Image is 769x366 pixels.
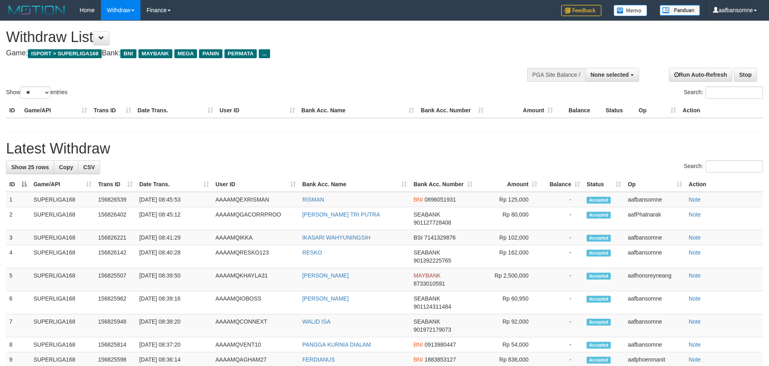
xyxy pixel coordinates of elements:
label: Show entries [6,86,67,99]
span: Show 25 rows [11,164,49,170]
span: Accepted [587,212,611,219]
span: Copy [59,164,73,170]
span: MEGA [174,49,197,58]
span: Accepted [587,250,611,257]
th: Bank Acc. Name [298,103,418,118]
a: [PERSON_NAME] [302,295,349,302]
label: Search: [684,86,763,99]
img: Feedback.jpg [561,5,601,16]
td: SUPERLIGA168 [30,192,95,207]
td: AAAAMQRESKO123 [212,245,299,268]
th: Game/API [21,103,90,118]
td: 4 [6,245,30,268]
td: AAAAMQCONNEXT [212,314,299,337]
a: Note [689,295,701,302]
td: [DATE] 08:45:53 [136,192,212,207]
td: AAAAMQEXRISMAN [212,192,299,207]
span: Copy 1883853127 to clipboard [425,356,456,363]
img: MOTION_logo.png [6,4,67,16]
td: aafhonsreyneang [624,268,685,291]
td: Rp 80,000 [476,207,541,230]
a: Note [689,234,701,241]
td: Rp 102,000 [476,230,541,245]
th: Bank Acc. Number [417,103,487,118]
span: Accepted [587,319,611,326]
th: User ID: activate to sort column ascending [212,177,299,192]
span: SEABANK [413,249,440,256]
th: Trans ID [90,103,134,118]
img: panduan.png [660,5,700,16]
th: Status: activate to sort column ascending [583,177,624,192]
td: AAAAMQIKKA [212,230,299,245]
td: aafbansomne [624,291,685,314]
label: Search: [684,160,763,172]
td: 156826539 [95,192,136,207]
th: Amount: activate to sort column ascending [476,177,541,192]
td: 156825948 [95,314,136,337]
a: FERDIANUS [302,356,335,363]
td: 8 [6,337,30,352]
span: Accepted [587,296,611,303]
th: ID: activate to sort column descending [6,177,30,192]
a: Note [689,272,701,279]
span: SEABANK [413,295,440,302]
td: 156826142 [95,245,136,268]
td: SUPERLIGA168 [30,230,95,245]
span: BNI [413,356,423,363]
td: SUPERLIGA168 [30,268,95,291]
td: - [541,207,583,230]
td: 3 [6,230,30,245]
a: Note [689,211,701,218]
a: Note [689,318,701,325]
td: - [541,268,583,291]
span: Accepted [587,197,611,204]
td: 156826221 [95,230,136,245]
span: Accepted [587,235,611,242]
span: Copy 901392225765 to clipboard [413,257,451,264]
input: Search: [706,86,763,99]
td: Rp 125,000 [476,192,541,207]
td: aafbansomne [624,230,685,245]
th: Action [685,177,763,192]
span: Copy 901972179073 to clipboard [413,326,451,333]
input: Search: [706,160,763,172]
th: Trans ID: activate to sort column ascending [95,177,136,192]
span: PANIN [199,49,222,58]
a: Note [689,341,701,348]
span: Copy 0896051931 to clipboard [425,196,456,203]
span: Accepted [587,357,611,364]
td: Rp 60,950 [476,291,541,314]
a: IKASARI WAHYUNINGSIH [302,234,371,241]
span: MAYBANK [138,49,172,58]
td: SUPERLIGA168 [30,314,95,337]
th: Date Trans.: activate to sort column ascending [136,177,212,192]
span: CSV [83,164,95,170]
td: AAAAMQGACORRPROO [212,207,299,230]
td: [DATE] 08:39:50 [136,268,212,291]
td: [DATE] 08:38:20 [136,314,212,337]
a: Note [689,356,701,363]
th: Balance [556,103,602,118]
th: Date Trans. [134,103,216,118]
span: PERMATA [224,49,257,58]
th: Bank Acc. Number: activate to sort column ascending [410,177,476,192]
td: 7 [6,314,30,337]
td: [DATE] 08:39:16 [136,291,212,314]
button: None selected [585,68,639,82]
span: BNI [413,341,423,348]
a: Stop [734,68,757,82]
span: Accepted [587,273,611,280]
span: BSI [413,234,423,241]
a: Note [689,249,701,256]
td: [DATE] 08:37:20 [136,337,212,352]
td: aafbansomne [624,314,685,337]
span: Accepted [587,342,611,349]
td: 2 [6,207,30,230]
td: Rp 92,000 [476,314,541,337]
span: Copy 901124311484 to clipboard [413,303,451,310]
th: Op: activate to sort column ascending [624,177,685,192]
th: Balance: activate to sort column ascending [541,177,583,192]
span: SEABANK [413,211,440,218]
td: 1 [6,192,30,207]
span: BNI [120,49,136,58]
